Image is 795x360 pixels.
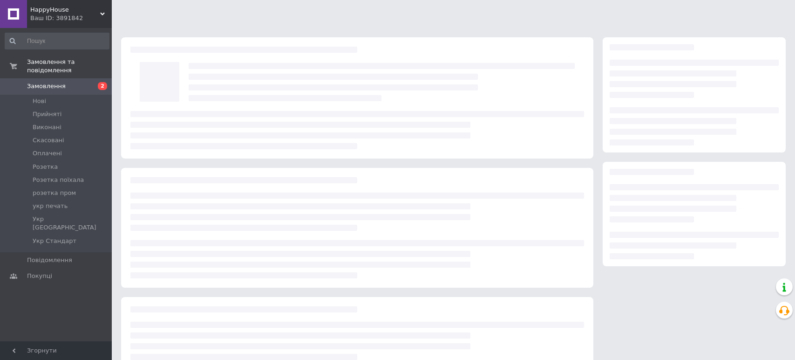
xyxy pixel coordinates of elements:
[33,136,64,145] span: Скасовані
[27,272,52,280] span: Покупці
[33,163,58,171] span: Розетка
[30,14,112,22] div: Ваш ID: 3891842
[98,82,107,90] span: 2
[30,6,100,14] span: HappyHouse
[33,149,62,158] span: Оплачені
[33,97,46,105] span: Нові
[33,123,61,132] span: Виконані
[33,110,61,118] span: Прийняті
[33,215,109,232] span: Укр [GEOGRAPHIC_DATA]
[27,256,72,264] span: Повідомлення
[33,176,84,184] span: Розетка поїхала
[33,189,76,197] span: розетка пром
[5,33,109,49] input: Пошук
[33,202,68,210] span: укр печать
[27,82,66,90] span: Замовлення
[33,237,76,245] span: Укр Стандарт
[27,58,112,75] span: Замовлення та повідомлення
